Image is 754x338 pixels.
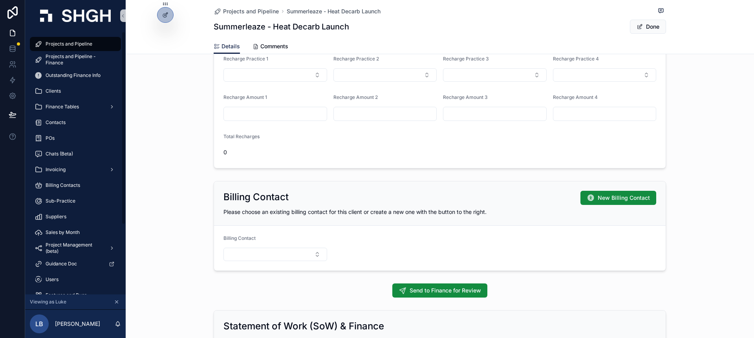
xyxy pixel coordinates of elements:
[46,261,77,267] span: Guidance Doc
[580,191,656,205] button: New Billing Contact
[223,7,279,15] span: Projects and Pipeline
[46,242,103,254] span: Project Management (beta)
[30,299,66,305] span: Viewing as Luke
[30,147,121,161] a: Chats (Beta)
[443,94,488,100] span: Recharge Amount 3
[443,68,547,82] button: Select Button
[553,56,599,62] span: Recharge Practice 4
[333,56,379,62] span: Recharge Practice 2
[214,7,279,15] a: Projects and Pipeline
[30,53,121,67] a: Projects and Pipeline - Finance
[630,20,666,34] button: Done
[30,100,121,114] a: Finance Tables
[30,84,121,98] a: Clients
[46,72,101,79] span: Outstanding Finance Info
[223,235,256,241] span: Billing Contact
[46,41,92,47] span: Projects and Pipeline
[223,320,384,333] h2: Statement of Work (SoW) & Finance
[46,151,73,157] span: Chats (Beta)
[25,31,126,294] div: scrollable content
[30,241,121,255] a: Project Management (beta)
[214,39,240,54] a: Details
[223,191,289,203] h2: Billing Contact
[30,115,121,130] a: Contacts
[223,68,327,82] button: Select Button
[46,166,66,173] span: Invoicing
[46,182,80,188] span: Billing Contacts
[553,94,598,100] span: Recharge Amount 4
[223,133,260,139] span: Total Recharges
[46,135,55,141] span: POs
[46,53,113,66] span: Projects and Pipeline - Finance
[260,42,288,50] span: Comments
[40,9,111,22] img: App logo
[30,257,121,271] a: Guidance Doc
[30,37,121,51] a: Projects and Pipeline
[55,320,100,328] p: [PERSON_NAME]
[46,276,59,283] span: Users
[333,68,437,82] button: Select Button
[30,163,121,177] a: Invoicing
[223,94,267,100] span: Recharge Amount 1
[46,88,61,94] span: Clients
[553,68,657,82] button: Select Button
[30,68,121,82] a: Outstanding Finance Info
[223,56,268,62] span: Recharge Practice 1
[253,39,288,55] a: Comments
[214,21,349,32] h1: Summerleaze - Heat Decarb Launch
[46,104,79,110] span: Finance Tables
[46,119,66,126] span: Contacts
[46,214,66,220] span: Suppliers
[30,272,121,287] a: Users
[223,148,327,156] span: 0
[410,287,481,294] span: Send to Finance for Review
[46,229,80,236] span: Sales by Month
[598,194,650,202] span: New Billing Contact
[46,198,75,204] span: Sub-Practice
[30,194,121,208] a: Sub-Practice
[287,7,381,15] a: Summerleaze - Heat Decarb Launch
[35,319,43,329] span: LB
[333,94,378,100] span: Recharge Amount 2
[30,131,121,145] a: POs
[30,288,121,302] a: Features and Bugs
[443,56,489,62] span: Recharge Practice 3
[221,42,240,50] span: Details
[46,292,87,298] span: Features and Bugs
[223,248,327,261] button: Select Button
[30,178,121,192] a: Billing Contacts
[30,210,121,224] a: Suppliers
[30,225,121,239] a: Sales by Month
[223,208,487,215] span: Please choose an existing billing contact for this client or create a new one with the button to ...
[392,283,487,298] button: Send to Finance for Review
